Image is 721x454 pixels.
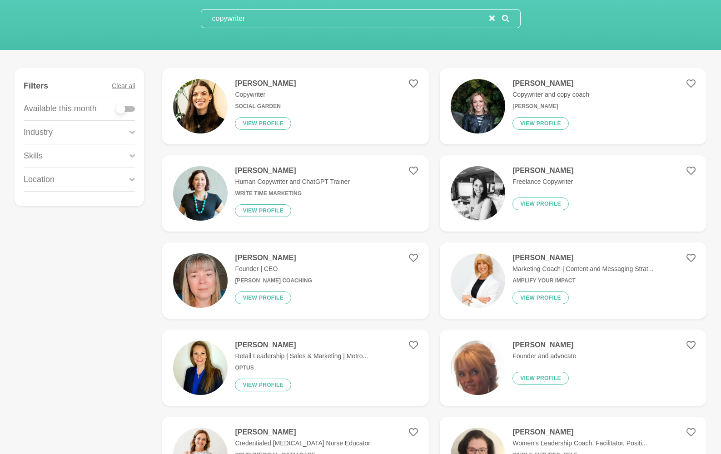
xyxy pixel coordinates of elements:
[173,79,228,133] img: aaebb97b30d123d4e7130c219d540aef9cac022c-239x211.jpg
[512,372,569,385] button: View profile
[440,68,706,144] a: [PERSON_NAME]Copywriter and copy coach[PERSON_NAME]View profile
[235,177,350,187] p: Human Copywriter and ChatGPT Trainer
[451,166,505,221] img: 415b8a179b519455aac445b1f2906397eca392d7-3024x3268.jpg
[235,264,312,274] p: Founder | CEO
[235,379,291,391] button: View profile
[512,277,653,284] h6: Amplify Your Impact
[451,79,505,133] img: b7c6a23876a1d2774506c6afdea259cb40ba5eac-300x300.png
[235,439,370,448] p: Credentialed [MEDICAL_DATA] Nurse Educator
[440,155,706,232] a: [PERSON_NAME]Freelance CopywriterView profile
[440,330,706,406] a: [PERSON_NAME]Founder and advocateView profile
[235,190,350,197] h6: Write Time Marketing
[512,177,573,187] p: Freelance Copywriter
[235,90,296,99] p: Copywriter
[235,365,368,371] h6: Optus
[451,253,505,308] img: a2641c0d7bf03d5e9d633abab72f2716cff6266a-1000x1134.png
[24,173,55,186] p: Location
[235,351,368,361] p: Retail Leadership | Sales & Marketing | Metro...
[235,428,370,437] h4: [PERSON_NAME]
[235,79,296,88] h4: [PERSON_NAME]
[235,166,350,175] h4: [PERSON_NAME]
[162,330,429,406] a: [PERSON_NAME]Retail Leadership | Sales & Marketing | Metro...OptusView profile
[512,103,589,110] h6: [PERSON_NAME]
[512,340,576,350] h4: [PERSON_NAME]
[235,103,296,110] h6: Social Garden
[112,75,135,97] button: Clear all
[512,351,576,361] p: Founder and advocate
[512,428,647,437] h4: [PERSON_NAME]
[451,340,505,395] img: 11efa73726d150086d39d59a83bc723f66f1fc14-1170x2532.png
[512,90,589,99] p: Copywriter and copy coach
[512,197,569,210] button: View profile
[162,242,429,319] a: [PERSON_NAME]Founder | CEO[PERSON_NAME] CoachingView profile
[235,253,312,262] h4: [PERSON_NAME]
[173,166,228,221] img: d23c5d747409ddbc4b9e56d76c517aa97c00692b-1080x1080.png
[512,264,653,274] p: Marketing Coach | Content and Messaging Strat...
[440,242,706,319] a: [PERSON_NAME]Marketing Coach | Content and Messaging Strat...Amplify Your ImpactView profile
[512,291,569,304] button: View profile
[235,291,291,304] button: View profile
[235,277,312,284] h6: [PERSON_NAME] Coaching
[24,103,97,115] p: Available this month
[512,79,589,88] h4: [PERSON_NAME]
[235,117,291,130] button: View profile
[162,68,429,144] a: [PERSON_NAME]CopywriterSocial GardenView profile
[24,81,48,91] h4: Filters
[201,10,489,28] input: Search mentors
[173,253,228,308] img: 1e51757fadf4da30711ef31e72490a215865866a-750x1333.jpg
[512,439,647,448] p: Women's Leadership Coach, Facilitator, Positi...
[235,204,291,217] button: View profile
[162,155,429,232] a: [PERSON_NAME]Human Copywriter and ChatGPT TrainerWrite Time MarketingView profile
[235,340,368,350] h4: [PERSON_NAME]
[512,253,653,262] h4: [PERSON_NAME]
[512,166,573,175] h4: [PERSON_NAME]
[512,117,569,130] button: View profile
[24,126,53,138] p: Industry
[173,340,228,395] img: db261428af4a55b0891cca54a000fe8d8139024b-864x1024.jpg
[24,150,43,162] p: Skills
